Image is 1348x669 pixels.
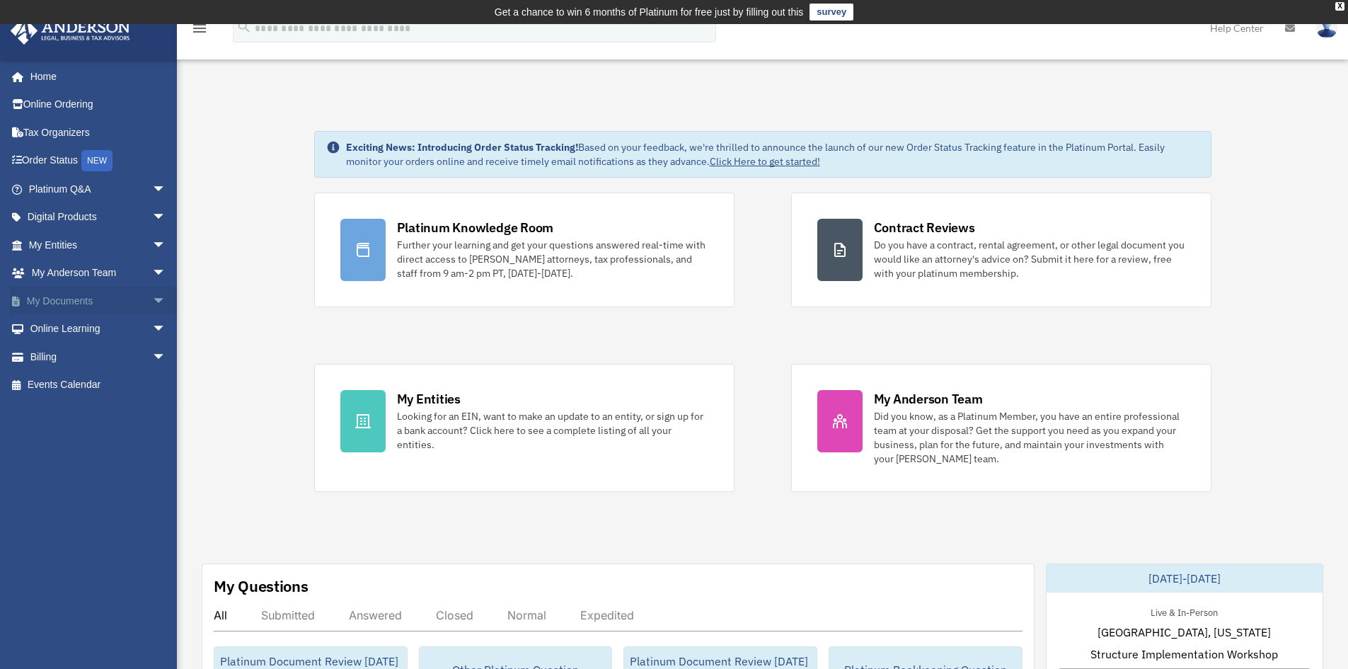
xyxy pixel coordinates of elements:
div: Expedited [580,608,634,622]
div: Based on your feedback, we're thrilled to announce the launch of our new Order Status Tracking fe... [346,140,1199,168]
a: survey [810,4,853,21]
a: Platinum Q&Aarrow_drop_down [10,175,188,203]
a: My Entities Looking for an EIN, want to make an update to an entity, or sign up for a bank accoun... [314,364,735,492]
a: My Anderson Teamarrow_drop_down [10,259,188,287]
a: My Entitiesarrow_drop_down [10,231,188,259]
div: Closed [436,608,473,622]
div: [DATE]-[DATE] [1047,564,1323,593]
a: menu [191,25,208,37]
div: Answered [349,608,402,622]
div: All [214,608,227,622]
div: My Entities [397,390,461,408]
a: Online Ordering [10,91,188,119]
div: Looking for an EIN, want to make an update to an entity, or sign up for a bank account? Click her... [397,409,708,452]
div: My Anderson Team [874,390,983,408]
span: arrow_drop_down [152,315,180,344]
i: menu [191,20,208,37]
span: arrow_drop_down [152,343,180,372]
div: Contract Reviews [874,219,975,236]
a: Tax Organizers [10,118,188,147]
div: Platinum Knowledge Room [397,219,554,236]
div: NEW [81,150,113,171]
img: Anderson Advisors Platinum Portal [6,17,134,45]
div: Submitted [261,608,315,622]
span: arrow_drop_down [152,203,180,232]
div: Did you know, as a Platinum Member, you have an entire professional team at your disposal? Get th... [874,409,1185,466]
div: Do you have a contract, rental agreement, or other legal document you would like an attorney's ad... [874,238,1185,280]
span: arrow_drop_down [152,259,180,288]
strong: Exciting News: Introducing Order Status Tracking! [346,141,578,154]
img: User Pic [1316,18,1337,38]
span: arrow_drop_down [152,287,180,316]
a: Order StatusNEW [10,147,188,176]
a: Click Here to get started! [710,155,820,168]
div: close [1335,2,1344,11]
a: My Anderson Team Did you know, as a Platinum Member, you have an entire professional team at your... [791,364,1211,492]
a: Contract Reviews Do you have a contract, rental agreement, or other legal document you would like... [791,193,1211,307]
a: Digital Productsarrow_drop_down [10,203,188,231]
div: Live & In-Person [1139,604,1229,619]
div: Get a chance to win 6 months of Platinum for free just by filling out this [495,4,804,21]
div: Normal [507,608,546,622]
span: arrow_drop_down [152,231,180,260]
span: Structure Implementation Workshop [1090,646,1278,663]
a: Events Calendar [10,371,188,399]
span: arrow_drop_down [152,175,180,204]
span: [GEOGRAPHIC_DATA], [US_STATE] [1098,624,1271,641]
i: search [236,19,252,35]
a: Home [10,62,180,91]
a: Online Learningarrow_drop_down [10,315,188,343]
a: Billingarrow_drop_down [10,343,188,371]
div: My Questions [214,576,309,597]
div: Further your learning and get your questions answered real-time with direct access to [PERSON_NAM... [397,238,708,280]
a: Platinum Knowledge Room Further your learning and get your questions answered real-time with dire... [314,193,735,307]
a: My Documentsarrow_drop_down [10,287,188,315]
